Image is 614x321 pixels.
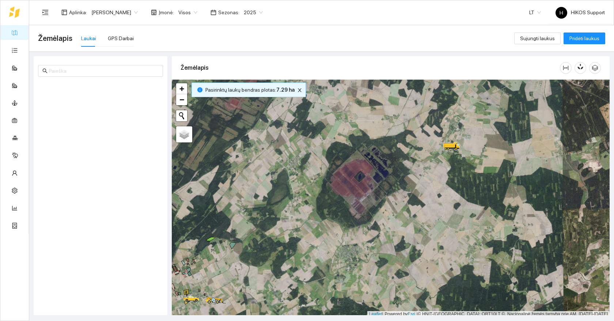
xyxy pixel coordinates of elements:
[205,86,295,94] span: Pasirinktų laukų bendras plotas :
[176,83,187,94] a: Zoom in
[49,67,159,75] input: Paieška
[218,8,239,16] span: Sezonas :
[564,33,605,44] button: Pridėti laukus
[296,88,304,93] span: close
[108,34,134,42] div: GPS Darbai
[176,126,192,142] a: Layers
[569,34,599,42] span: Pridėti laukus
[560,62,572,74] button: column-width
[560,7,563,19] span: H
[179,84,184,93] span: +
[369,312,382,317] a: Leaflet
[197,87,202,92] span: info-circle
[408,312,416,317] a: Esri
[529,7,541,18] span: LT
[181,57,560,78] div: Žemėlapis
[514,33,561,44] button: Sujungti laukus
[176,110,187,121] button: Initiate a new search
[564,35,605,41] a: Pridėti laukus
[38,33,72,44] span: Žemėlapis
[42,9,49,16] span: menu-unfold
[276,87,295,93] b: 7.29 ha
[69,8,87,16] span: Aplinka :
[179,95,184,104] span: −
[367,311,610,317] div: | Powered by © HNIT-[GEOGRAPHIC_DATA]; ORT10LT ©, Nacionalinė žemės tarnyba prie AM, [DATE]-[DATE]
[417,312,418,317] span: |
[61,9,67,15] span: layout
[42,68,48,73] span: search
[560,65,571,71] span: column-width
[244,7,263,18] span: 2025
[176,94,187,105] a: Zoom out
[211,9,216,15] span: calendar
[151,9,157,15] span: shop
[295,86,304,95] button: close
[178,7,197,18] span: Visos
[81,34,96,42] div: Laukai
[520,34,555,42] span: Sujungti laukus
[556,9,605,15] span: HIKOS Support
[91,7,138,18] span: Paulius
[38,5,53,20] button: menu-unfold
[514,35,561,41] a: Sujungti laukus
[159,8,174,16] span: Įmonė :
